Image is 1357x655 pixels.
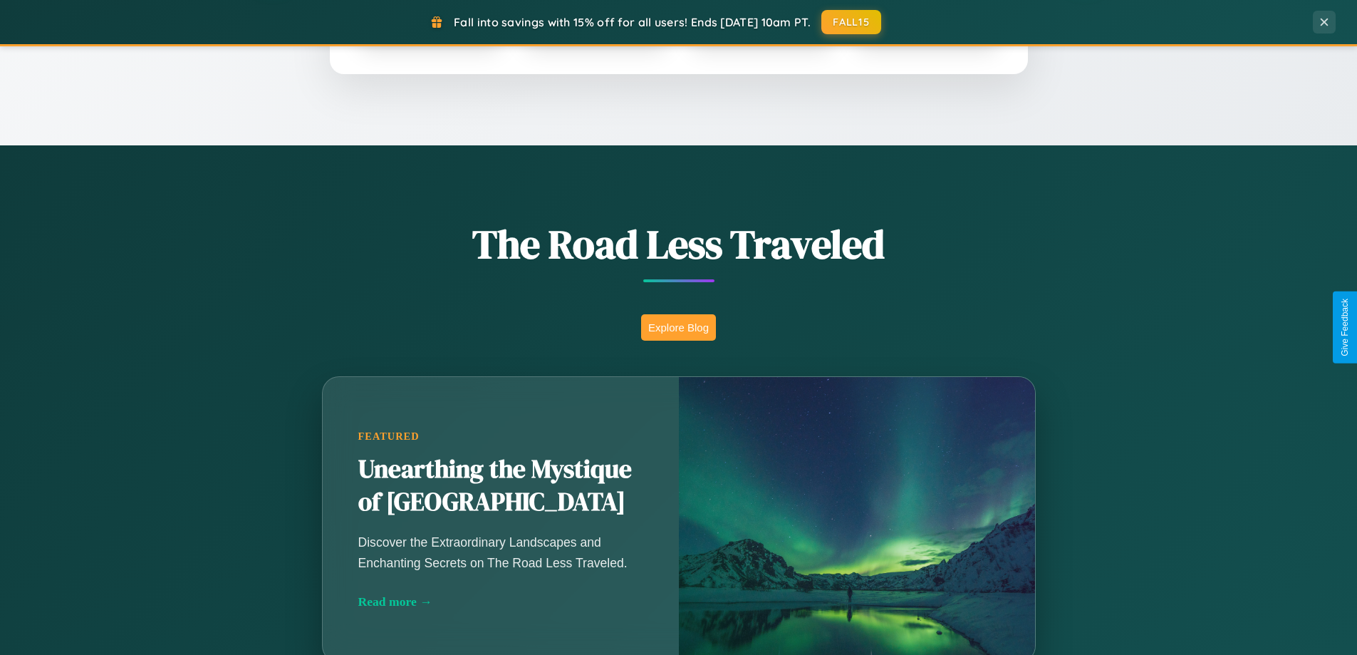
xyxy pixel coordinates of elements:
button: FALL15 [821,10,881,34]
div: Give Feedback [1340,299,1350,356]
button: Explore Blog [641,314,716,341]
p: Discover the Extraordinary Landscapes and Enchanting Secrets on The Road Less Traveled. [358,532,643,572]
div: Read more → [358,594,643,609]
div: Featured [358,430,643,443]
h1: The Road Less Traveled [251,217,1106,272]
h2: Unearthing the Mystique of [GEOGRAPHIC_DATA] [358,453,643,519]
span: Fall into savings with 15% off for all users! Ends [DATE] 10am PT. [454,15,811,29]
